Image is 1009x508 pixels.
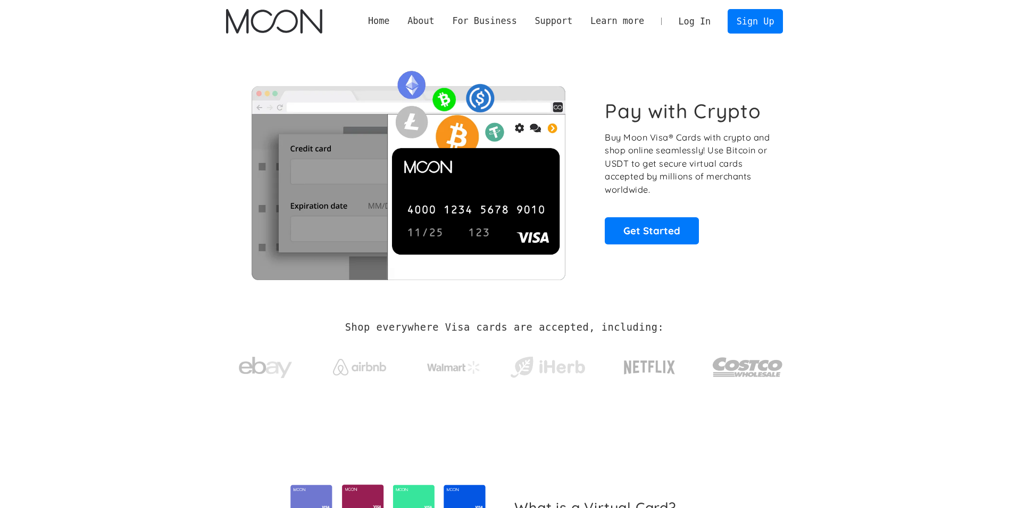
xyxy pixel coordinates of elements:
div: About [407,14,435,28]
a: ebay [226,340,305,390]
h2: Shop everywhere Visa cards are accepted, including: [345,322,664,333]
div: For Business [444,14,526,28]
img: iHerb [508,354,587,381]
a: home [226,9,322,34]
a: iHerb [508,343,587,387]
a: Netflix [602,343,697,386]
img: Moon Cards let you spend your crypto anywhere Visa is accepted. [226,63,590,280]
img: Netflix [623,354,676,381]
a: Home [359,14,398,28]
p: Buy Moon Visa® Cards with crypto and shop online seamlessly! Use Bitcoin or USDT to get secure vi... [605,131,771,196]
a: Log In [670,10,720,33]
a: Costco [712,337,783,392]
div: About [398,14,443,28]
img: Moon Logo [226,9,322,34]
a: Walmart [414,350,493,379]
img: Walmart [427,361,480,374]
div: Support [526,14,581,28]
a: Airbnb [320,348,399,381]
img: ebay [239,351,292,384]
div: Support [535,14,572,28]
a: Get Started [605,217,699,244]
div: For Business [452,14,516,28]
h1: Pay with Crypto [605,99,761,123]
img: Costco [712,347,783,387]
a: Sign Up [728,9,783,33]
div: Learn more [590,14,644,28]
img: Airbnb [333,359,386,375]
div: Learn more [581,14,653,28]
